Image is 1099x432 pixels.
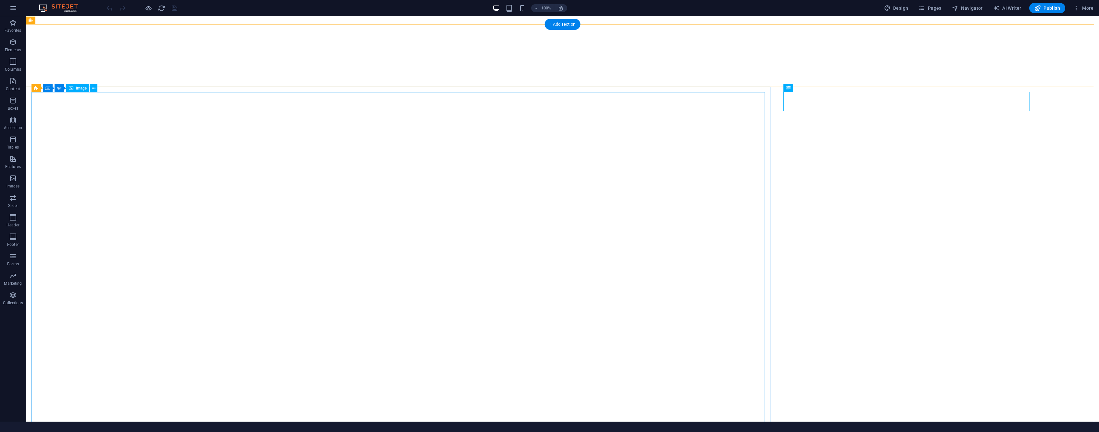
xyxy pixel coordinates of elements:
[531,4,554,12] button: 100%
[991,3,1024,13] button: AI Writer
[1073,5,1093,11] span: More
[993,5,1021,11] span: AI Writer
[884,5,908,11] span: Design
[558,5,564,11] i: On resize automatically adjust zoom level to fit chosen device.
[5,47,21,53] p: Elements
[3,300,23,306] p: Collections
[144,4,152,12] button: Click here to leave preview mode and continue editing
[949,3,985,13] button: Navigator
[5,67,21,72] p: Columns
[7,145,19,150] p: Tables
[541,4,551,12] h6: 100%
[7,242,19,247] p: Footer
[37,4,86,12] img: Editor Logo
[5,164,21,169] p: Features
[918,5,941,11] span: Pages
[157,4,165,12] button: reload
[158,5,165,12] i: Reload page
[4,281,22,286] p: Marketing
[881,3,911,13] button: Design
[5,28,21,33] p: Favorites
[1034,5,1060,11] span: Publish
[1070,3,1096,13] button: More
[6,86,20,91] p: Content
[8,106,19,111] p: Boxes
[6,222,19,228] p: Header
[6,184,20,189] p: Images
[881,3,911,13] div: Design (Ctrl+Alt+Y)
[4,125,22,130] p: Accordion
[7,261,19,267] p: Forms
[952,5,983,11] span: Navigator
[8,203,18,208] p: Slider
[544,19,581,30] div: + Add section
[916,3,944,13] button: Pages
[76,86,87,90] span: Image
[1029,3,1065,13] button: Publish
